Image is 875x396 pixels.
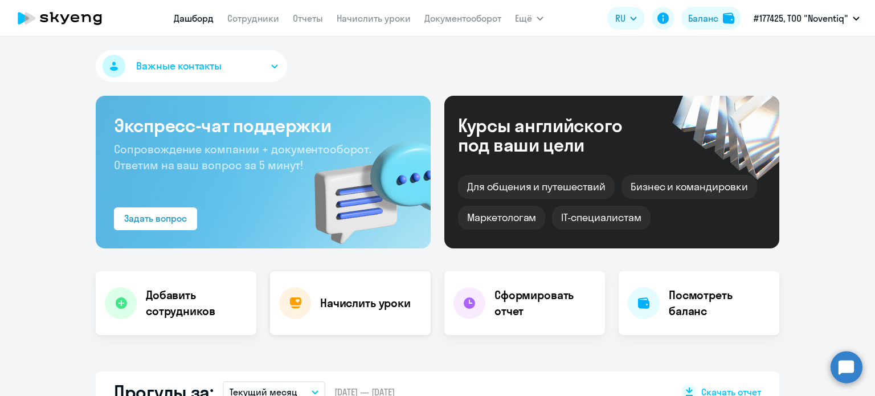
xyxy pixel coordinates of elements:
[124,211,187,225] div: Задать вопрос
[227,13,279,24] a: Сотрудники
[96,50,287,82] button: Важные контакты
[458,175,615,199] div: Для общения и путешествий
[622,175,757,199] div: Бизнес и командировки
[688,11,718,25] div: Баланс
[424,13,501,24] a: Документооборот
[552,206,650,230] div: IT-специалистам
[458,116,653,154] div: Курсы английского под ваши цели
[681,7,741,30] button: Балансbalance
[114,142,371,172] span: Сопровождение компании + документооборот. Ответим на ваш вопрос за 5 минут!
[337,13,411,24] a: Начислить уроки
[748,5,865,32] button: #177425, ТОО "Noventiq"
[320,295,411,311] h4: Начислить уроки
[669,287,770,319] h4: Посмотреть баланс
[723,13,734,24] img: balance
[515,11,532,25] span: Ещё
[615,11,625,25] span: RU
[754,11,848,25] p: #177425, ТОО "Noventiq"
[298,120,431,248] img: bg-img
[293,13,323,24] a: Отчеты
[494,287,596,319] h4: Сформировать отчет
[114,114,412,137] h3: Экспресс-чат поддержки
[458,206,545,230] div: Маркетологам
[136,59,222,74] span: Важные контакты
[114,207,197,230] button: Задать вопрос
[515,7,543,30] button: Ещё
[607,7,645,30] button: RU
[174,13,214,24] a: Дашборд
[146,287,247,319] h4: Добавить сотрудников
